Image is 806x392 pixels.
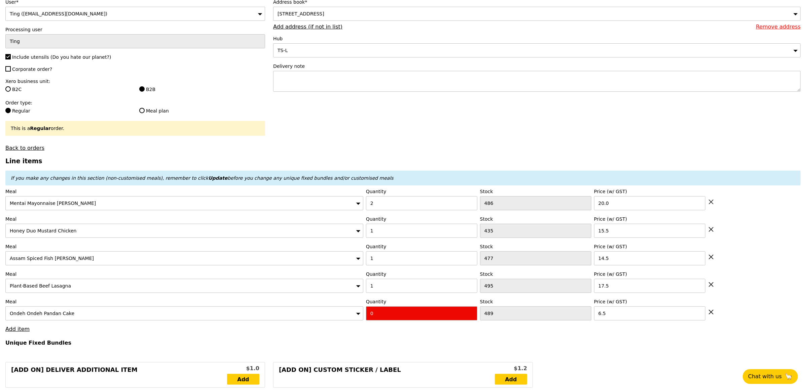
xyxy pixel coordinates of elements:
div: $1.2 [495,364,527,373]
a: Add address (if not in list) [273,24,342,30]
label: Stock [480,216,591,222]
label: B2B [139,86,265,93]
span: Corporate order? [12,67,52,72]
span: Ting ([EMAIL_ADDRESS][DOMAIN_NAME]) [10,11,107,16]
label: Stock [480,188,591,195]
label: Quantity [366,298,477,305]
label: Price (w/ GST) [594,298,705,305]
div: $1.0 [227,364,259,373]
label: B2C [5,86,131,93]
label: Order type: [5,99,265,106]
span: Include utensils (Do you hate our planet?) [12,54,111,60]
input: B2B [139,86,145,92]
label: Price (w/ GST) [594,271,705,277]
em: If you make any changes in this section (non-customised meals), remember to click before you chan... [11,175,394,181]
div: [Add on] Deliver Additional Item [11,365,227,385]
b: Update [208,175,227,181]
span: [STREET_ADDRESS] [278,11,324,16]
div: [Add on] Custom Sticker / Label [279,365,495,385]
h4: Unique Fixed Bundles [5,340,801,346]
span: Assam Spiced Fish [PERSON_NAME] [10,256,94,261]
label: Price (w/ GST) [594,243,705,250]
label: Meal [5,243,363,250]
input: Corporate order? [5,66,11,72]
label: Hub [273,35,801,42]
label: Quantity [366,243,477,250]
label: Processing user [5,26,265,33]
input: Regular [5,108,11,113]
label: Meal [5,271,363,277]
span: TS-L [278,48,288,53]
a: Add item [5,326,30,332]
label: Meal [5,216,363,222]
a: Remove address [756,24,801,30]
label: Stock [480,243,591,250]
label: Meal [5,188,363,195]
span: Mentai Mayonnaise [PERSON_NAME] [10,201,96,206]
label: Stock [480,298,591,305]
div: This is a order. [11,125,260,132]
label: Price (w/ GST) [594,216,705,222]
input: B2C [5,86,11,92]
span: 🦙 [784,373,793,381]
label: Quantity [366,216,477,222]
a: Back to orders [5,145,44,151]
input: Meal plan [139,108,145,113]
b: Regular [30,126,50,131]
label: Meal plan [139,107,265,114]
span: Chat with us [748,373,782,381]
input: Include utensils (Do you hate our planet?) [5,54,11,59]
span: Ondeh Ondeh Pandan Cake [10,311,74,316]
label: Xero business unit: [5,78,265,85]
label: Regular [5,107,131,114]
h3: Line items [5,158,801,165]
button: Chat with us🦙 [743,369,798,384]
label: Meal [5,298,363,305]
span: Plant-Based Beef Lasagna [10,283,71,289]
label: Delivery note [273,63,801,70]
label: Price (w/ GST) [594,188,705,195]
a: Add [227,374,259,385]
span: Honey Duo Mustard Chicken [10,228,76,233]
a: Add [495,374,527,385]
label: Quantity [366,188,477,195]
label: Stock [480,271,591,277]
label: Quantity [366,271,477,277]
